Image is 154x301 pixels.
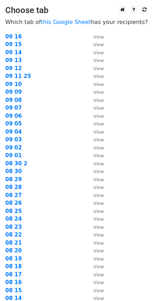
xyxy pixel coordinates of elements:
[93,240,104,246] small: View
[93,153,104,158] small: View
[86,160,104,167] a: View
[5,97,22,103] strong: 09 08
[93,161,104,166] small: View
[93,113,104,119] small: View
[5,176,22,183] a: 08 29
[86,184,104,190] a: View
[86,33,104,40] a: View
[86,152,104,159] a: View
[5,121,22,127] a: 09 05
[86,121,104,127] a: View
[5,160,27,167] a: 08 30 2
[5,73,31,79] a: 09 11 25
[86,216,104,222] a: View
[93,193,104,198] small: View
[5,89,22,95] a: 09 09
[93,74,104,79] small: View
[5,208,22,214] strong: 08 25
[93,50,104,55] small: View
[86,129,104,135] a: View
[86,65,104,72] a: View
[5,81,22,87] a: 09 10
[5,279,22,285] strong: 08 16
[5,129,22,135] strong: 09 04
[86,73,104,79] a: View
[93,105,104,111] small: View
[5,136,22,143] strong: 09 03
[93,225,104,230] small: View
[5,263,22,270] a: 08 18
[5,271,22,278] a: 08 17
[93,98,104,103] small: View
[86,256,104,262] a: View
[5,240,22,246] a: 08 21
[93,34,104,39] small: View
[5,152,22,159] a: 09 01
[93,177,104,182] small: View
[5,113,22,119] strong: 09 06
[86,263,104,270] a: View
[93,129,104,135] small: View
[93,82,104,87] small: View
[93,216,104,222] small: View
[93,145,104,150] small: View
[5,105,22,111] a: 09 07
[86,41,104,48] a: View
[5,256,22,262] a: 08 19
[86,57,104,63] a: View
[86,136,104,143] a: View
[5,18,149,26] p: Which tab of has your recipients?
[93,280,104,285] small: View
[5,65,22,72] strong: 09 12
[86,200,104,206] a: View
[93,256,104,262] small: View
[5,232,22,238] a: 08 22
[93,272,104,277] small: View
[5,216,22,222] a: 08 24
[86,232,104,238] a: View
[93,296,104,301] small: View
[86,279,104,285] a: View
[86,49,104,56] a: View
[5,33,22,40] a: 09 16
[5,287,22,294] a: 08 15
[93,288,104,293] small: View
[5,145,22,151] a: 09 02
[5,224,22,230] a: 08 23
[5,192,22,198] a: 08 27
[5,200,22,206] strong: 08 26
[93,209,104,214] small: View
[5,5,149,16] h3: Choose tab
[86,145,104,151] a: View
[5,41,22,48] a: 09 15
[86,240,104,246] a: View
[5,184,22,190] a: 08 28
[41,19,91,25] a: this Google Sheet
[93,232,104,238] small: View
[5,57,22,63] a: 09 13
[5,247,22,254] strong: 08 20
[93,90,104,95] small: View
[86,176,104,183] a: View
[5,49,22,56] a: 09 14
[86,97,104,103] a: View
[86,89,104,95] a: View
[93,185,104,190] small: View
[86,168,104,174] a: View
